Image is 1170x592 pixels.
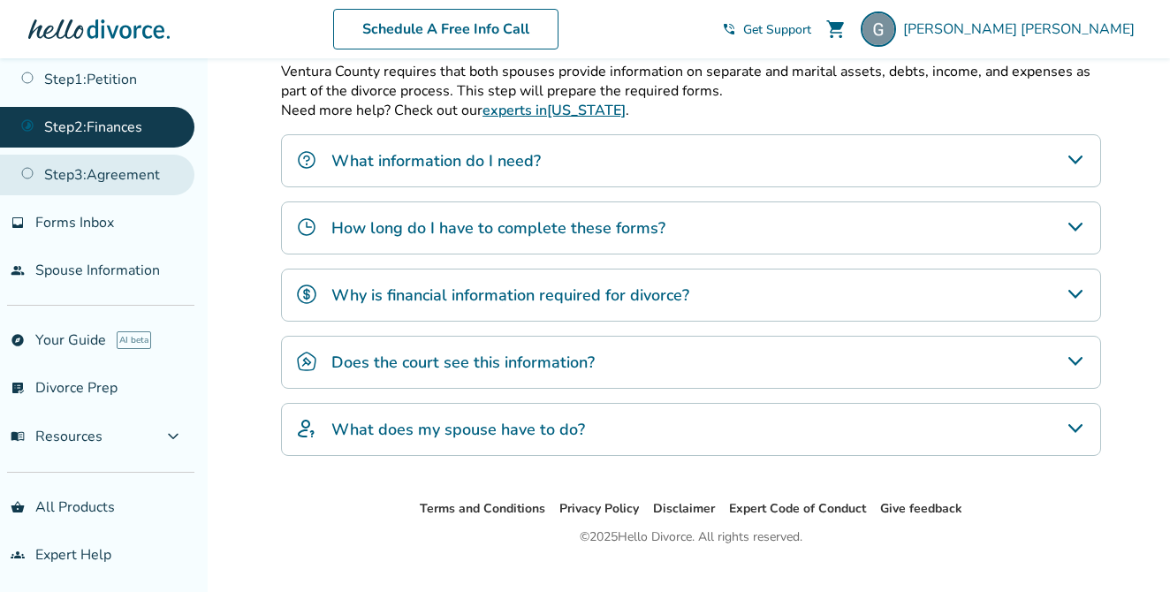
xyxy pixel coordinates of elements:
[11,333,25,347] span: explore
[296,216,317,238] img: How long do I have to complete these forms?
[296,284,317,305] img: Why is financial information required for divorce?
[653,498,715,520] li: Disclaimer
[11,263,25,277] span: people
[729,500,866,517] a: Expert Code of Conduct
[296,351,317,372] img: Does the court see this information?
[11,216,25,230] span: inbox
[903,19,1142,39] span: [PERSON_NAME] [PERSON_NAME]
[117,331,151,349] span: AI beta
[333,9,558,49] a: Schedule A Free Info Call
[281,62,1101,101] p: Ventura County requires that both spouses provide information on separate and marital assets, deb...
[281,134,1101,187] div: What information do I need?
[580,527,802,548] div: © 2025 Hello Divorce. All rights reserved.
[722,22,736,36] span: phone_in_talk
[331,149,541,172] h4: What information do I need?
[281,403,1101,456] div: What does my spouse have to do?
[281,101,1101,120] p: Need more help? Check out our .
[163,426,184,447] span: expand_more
[722,21,811,38] a: phone_in_talkGet Support
[331,216,665,239] h4: How long do I have to complete these forms?
[420,500,545,517] a: Terms and Conditions
[880,498,962,520] li: Give feedback
[482,101,626,120] a: experts in[US_STATE]
[11,427,103,446] span: Resources
[331,351,595,374] h4: Does the court see this information?
[281,336,1101,389] div: Does the court see this information?
[825,19,847,40] span: shopping_cart
[1082,507,1170,592] iframe: Chat Widget
[559,500,639,517] a: Privacy Policy
[296,418,317,439] img: What does my spouse have to do?
[331,418,585,441] h4: What does my spouse have to do?
[861,11,896,47] img: Gabrielle Cartelli
[11,500,25,514] span: shopping_basket
[296,149,317,171] img: What information do I need?
[281,269,1101,322] div: Why is financial information required for divorce?
[11,429,25,444] span: menu_book
[331,284,689,307] h4: Why is financial information required for divorce?
[11,381,25,395] span: list_alt_check
[281,201,1101,254] div: How long do I have to complete these forms?
[11,548,25,562] span: groups
[35,213,114,232] span: Forms Inbox
[743,21,811,38] span: Get Support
